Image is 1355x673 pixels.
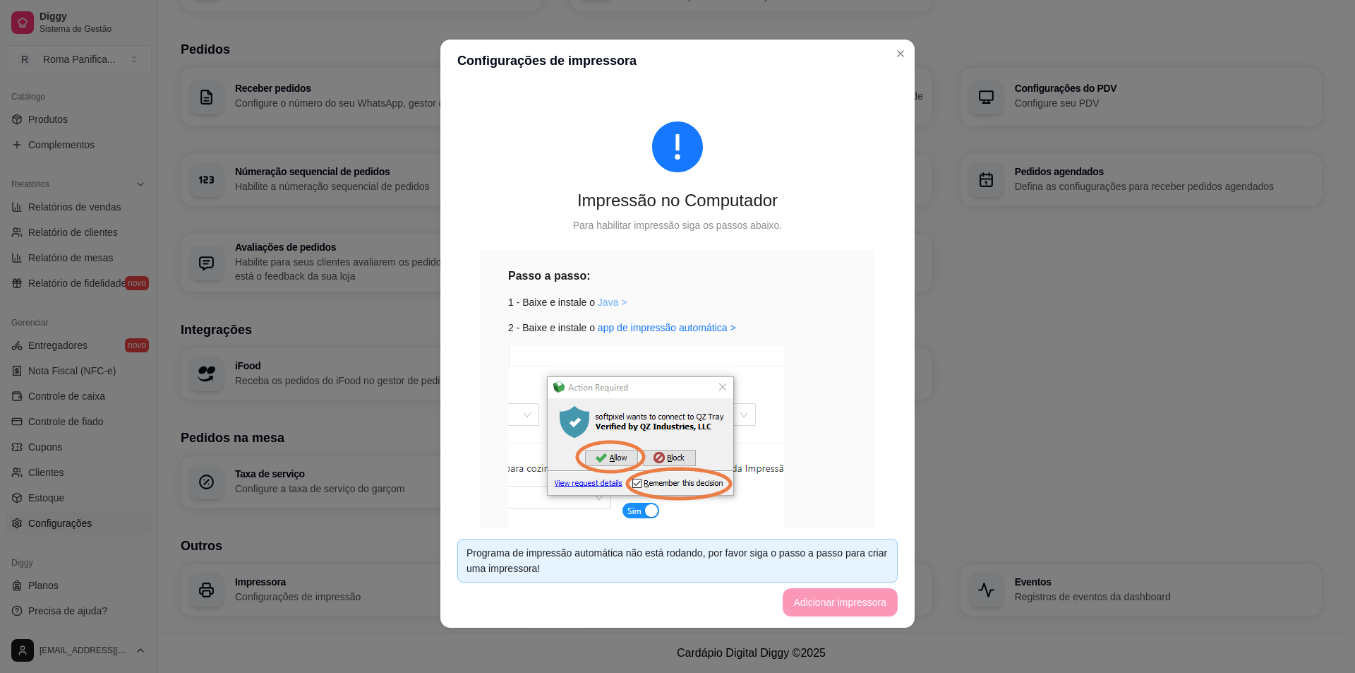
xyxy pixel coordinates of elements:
button: Close [889,42,912,65]
div: 2 - Baixe e instale o [508,320,847,335]
strong: Passo a passo: [508,270,591,282]
div: 3 - Pressione allow e remember this decision [508,345,847,562]
img: exemplo [508,345,784,531]
header: Configurações de impressora [440,40,915,82]
div: Programa de impressão automática não está rodando, por favor siga o passo a passo para criar uma ... [466,545,889,576]
div: 1 - Baixe e instale o [508,294,847,310]
a: Java > [598,297,627,308]
span: exclamation-circle [652,121,703,172]
div: Impressão no Computador [480,189,875,212]
a: app de impressão automática > [598,322,736,333]
div: Para habilitar impressão siga os passos abaixo. [480,218,875,233]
